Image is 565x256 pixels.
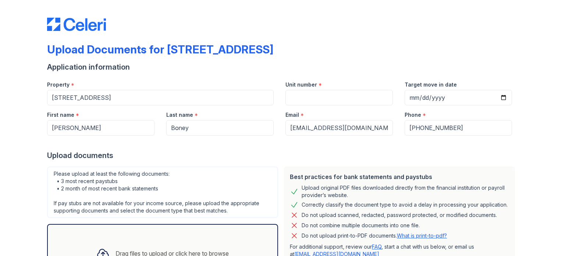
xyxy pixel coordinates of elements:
div: Do not combine multiple documents into one file. [302,221,420,230]
div: Upload Documents for [STREET_ADDRESS] [47,43,273,56]
a: FAQ [372,243,381,250]
div: Do not upload scanned, redacted, password protected, or modified documents. [302,211,497,220]
div: Application information [47,62,518,72]
div: Please upload at least the following documents: • 3 most recent paystubs • 2 month of most recent... [47,166,278,218]
label: Last name [166,111,193,119]
label: Email [285,111,299,119]
div: Upload original PDF files downloaded directly from the financial institution or payroll provider’... [302,184,509,199]
div: Upload documents [47,150,518,161]
img: CE_Logo_Blue-a8612792a0a2168367f1c8372b55b34899dd931a85d93a1a3d3e32e68fde9ad4.png [47,18,106,31]
label: Property [47,81,70,88]
label: Phone [405,111,421,119]
label: First name [47,111,74,119]
a: What is print-to-pdf? [397,232,447,239]
div: Best practices for bank statements and paystubs [290,172,509,181]
label: Target move in date [405,81,457,88]
p: Do not upload print-to-PDF documents. [302,232,447,239]
div: Correctly classify the document type to avoid a delay in processing your application. [302,200,508,209]
label: Unit number [285,81,317,88]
